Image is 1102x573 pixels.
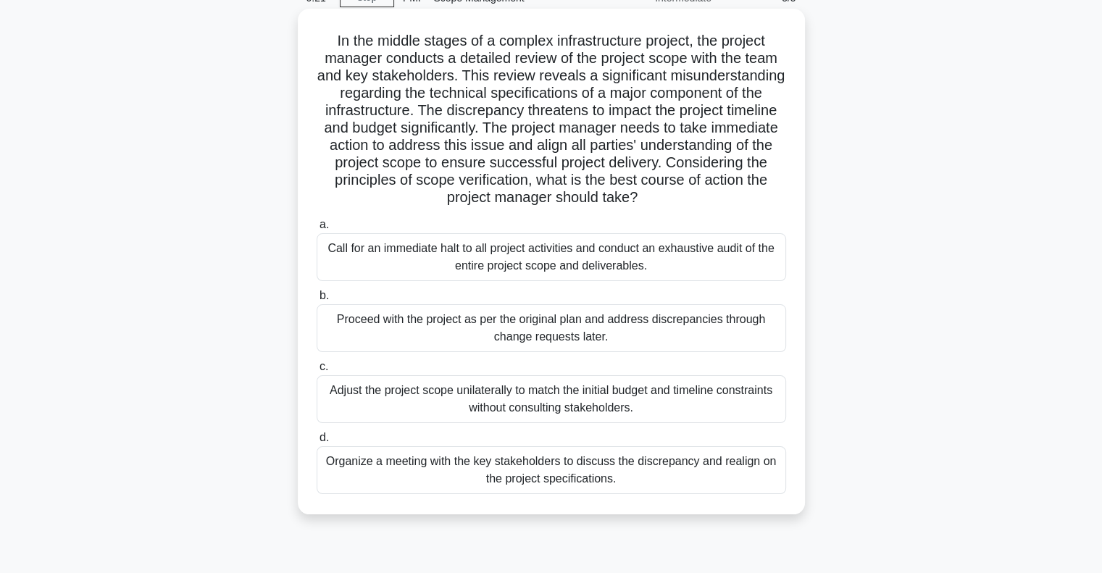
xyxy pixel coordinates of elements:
[317,446,786,494] div: Organize a meeting with the key stakeholders to discuss the discrepancy and realign on the projec...
[320,360,328,372] span: c.
[320,431,329,443] span: d.
[320,218,329,230] span: a.
[320,289,329,301] span: b.
[315,32,788,207] h5: In the middle stages of a complex infrastructure project, the project manager conducts a detailed...
[317,375,786,423] div: Adjust the project scope unilaterally to match the initial budget and timeline constraints withou...
[317,304,786,352] div: Proceed with the project as per the original plan and address discrepancies through change reques...
[317,233,786,281] div: Call for an immediate halt to all project activities and conduct an exhaustive audit of the entir...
